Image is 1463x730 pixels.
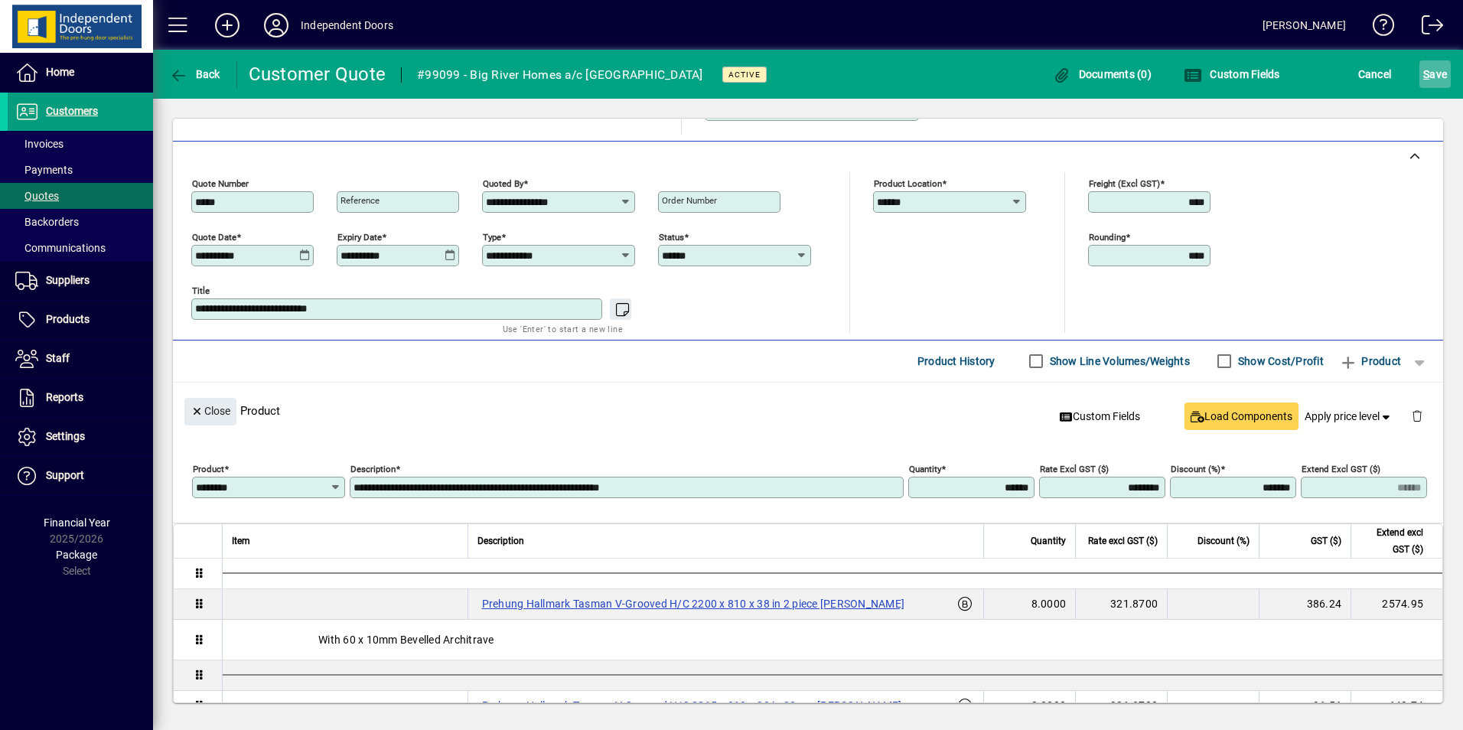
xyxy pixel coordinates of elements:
[165,60,224,88] button: Back
[1259,691,1351,722] td: 96.56
[1419,60,1451,88] button: Save
[728,70,761,80] span: Active
[1302,463,1380,474] mat-label: Extend excl GST ($)
[659,231,684,242] mat-label: Status
[1351,589,1442,620] td: 2574.95
[46,313,90,325] span: Products
[874,178,942,188] mat-label: Product location
[8,131,153,157] a: Invoices
[301,13,393,37] div: Independent Doors
[1191,409,1292,425] span: Load Components
[249,62,386,86] div: Customer Quote
[1054,402,1147,430] button: Custom Fields
[46,391,83,403] span: Reports
[1298,402,1399,430] button: Apply price level
[1360,524,1423,558] span: Extend excl GST ($)
[1399,409,1435,422] app-page-header-button: Delete
[1423,62,1447,86] span: ave
[1060,409,1141,425] span: Custom Fields
[503,320,623,337] mat-hint: Use 'Enter' to start a new line
[1235,354,1324,369] label: Show Cost/Profit
[184,398,236,425] button: Close
[203,11,252,39] button: Add
[8,418,153,456] a: Settings
[1339,349,1401,373] span: Product
[1048,60,1155,88] button: Documents (0)
[232,533,250,549] span: Item
[223,620,1442,660] div: With 60 x 10mm Bevelled Architrave
[1085,596,1158,611] div: 321.8700
[46,430,85,442] span: Settings
[483,231,501,242] mat-label: Type
[1031,533,1066,549] span: Quantity
[1358,62,1392,86] span: Cancel
[417,63,703,87] div: #99099 - Big River Homes a/c [GEOGRAPHIC_DATA]
[337,231,382,242] mat-label: Expiry date
[911,347,1002,375] button: Product History
[1263,13,1346,37] div: [PERSON_NAME]
[1184,402,1298,430] button: Load Components
[1089,178,1160,188] mat-label: Freight (excl GST)
[1399,398,1435,435] button: Delete
[1085,698,1158,713] div: 321.8700
[8,457,153,495] a: Support
[1031,596,1067,611] span: 8.0000
[8,235,153,261] a: Communications
[477,595,910,613] label: Prehung Hallmark Tasman V-Grooved H/C 2200 x 810 x 38 in 2 piece [PERSON_NAME]
[662,195,717,206] mat-label: Order number
[46,105,98,117] span: Customers
[8,379,153,417] a: Reports
[1423,68,1429,80] span: S
[8,262,153,300] a: Suppliers
[169,68,220,80] span: Back
[1197,533,1250,549] span: Discount (%)
[340,195,380,206] mat-label: Reference
[1089,231,1126,242] mat-label: Rounding
[252,11,301,39] button: Profile
[1305,409,1393,425] span: Apply price level
[8,340,153,378] a: Staff
[1331,347,1409,375] button: Product
[153,60,237,88] app-page-header-button: Back
[1031,698,1067,713] span: 2.0000
[1259,589,1351,620] td: 386.24
[192,178,249,188] mat-label: Quote number
[46,274,90,286] span: Suppliers
[56,549,97,561] span: Package
[1351,691,1442,722] td: 643.74
[15,190,59,202] span: Quotes
[477,533,524,549] span: Description
[350,463,396,474] mat-label: Description
[181,403,240,417] app-page-header-button: Close
[1184,68,1280,80] span: Custom Fields
[15,138,64,150] span: Invoices
[917,349,995,373] span: Product History
[8,209,153,235] a: Backorders
[1354,60,1396,88] button: Cancel
[8,157,153,183] a: Payments
[46,352,70,364] span: Staff
[46,66,74,78] span: Home
[1180,60,1284,88] button: Custom Fields
[173,383,1443,438] div: Product
[1052,68,1152,80] span: Documents (0)
[15,216,79,228] span: Backorders
[193,463,224,474] mat-label: Product
[8,54,153,92] a: Home
[192,285,210,295] mat-label: Title
[483,178,523,188] mat-label: Quoted by
[1361,3,1395,53] a: Knowledge Base
[1088,533,1158,549] span: Rate excl GST ($)
[1040,463,1109,474] mat-label: Rate excl GST ($)
[8,301,153,339] a: Products
[192,231,236,242] mat-label: Quote date
[1410,3,1444,53] a: Logout
[477,696,907,715] label: Prehung Hallmark Tasman V-Grooved H/C 2215 x 810 x 38 in 30mm [PERSON_NAME]
[46,469,84,481] span: Support
[8,183,153,209] a: Quotes
[15,164,73,176] span: Payments
[1171,463,1220,474] mat-label: Discount (%)
[191,399,230,424] span: Close
[44,517,110,529] span: Financial Year
[15,242,106,254] span: Communications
